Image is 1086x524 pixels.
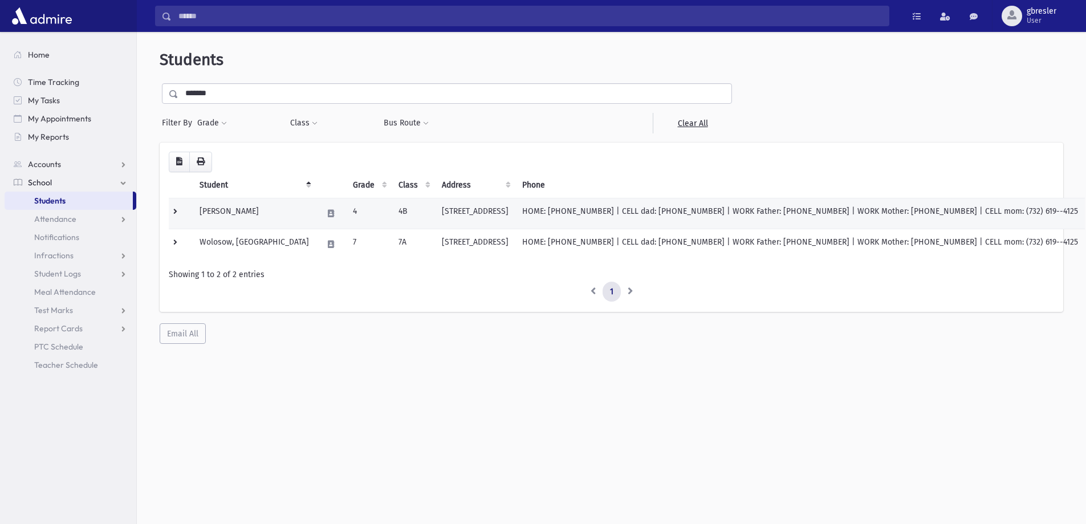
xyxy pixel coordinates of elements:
[193,229,316,259] td: Wolosow, [GEOGRAPHIC_DATA]
[290,113,318,133] button: Class
[346,172,392,198] th: Grade: activate to sort column ascending
[5,173,136,192] a: School
[392,198,435,229] td: 4B
[9,5,75,27] img: AdmirePro
[346,229,392,259] td: 7
[435,172,515,198] th: Address: activate to sort column ascending
[5,210,136,228] a: Attendance
[34,342,83,352] span: PTC Schedule
[189,152,212,172] button: Print
[34,232,79,242] span: Notifications
[5,265,136,283] a: Student Logs
[28,159,61,169] span: Accounts
[5,338,136,356] a: PTC Schedule
[515,198,1085,229] td: HOME: [PHONE_NUMBER] | CELL dad: [PHONE_NUMBER] | WORK Father: [PHONE_NUMBER] | WORK Mother: [PHO...
[28,95,60,105] span: My Tasks
[28,177,52,188] span: School
[515,229,1085,259] td: HOME: [PHONE_NUMBER] | CELL dad: [PHONE_NUMBER] | WORK Father: [PHONE_NUMBER] | WORK Mother: [PHO...
[193,198,316,229] td: [PERSON_NAME]
[515,172,1085,198] th: Phone
[169,269,1054,281] div: Showing 1 to 2 of 2 entries
[34,323,83,334] span: Report Cards
[169,152,190,172] button: CSV
[435,229,515,259] td: [STREET_ADDRESS]
[5,73,136,91] a: Time Tracking
[5,319,136,338] a: Report Cards
[34,287,96,297] span: Meal Attendance
[5,228,136,246] a: Notifications
[5,155,136,173] a: Accounts
[5,91,136,109] a: My Tasks
[160,50,223,69] span: Students
[1027,16,1056,25] span: User
[160,323,206,344] button: Email All
[5,192,133,210] a: Students
[34,360,98,370] span: Teacher Schedule
[34,269,81,279] span: Student Logs
[193,172,316,198] th: Student: activate to sort column descending
[383,113,429,133] button: Bus Route
[5,109,136,128] a: My Appointments
[28,113,91,124] span: My Appointments
[5,46,136,64] a: Home
[392,229,435,259] td: 7A
[28,77,79,87] span: Time Tracking
[653,113,732,133] a: Clear All
[34,196,66,206] span: Students
[34,250,74,261] span: Infractions
[603,282,621,302] a: 1
[5,283,136,301] a: Meal Attendance
[5,301,136,319] a: Test Marks
[435,198,515,229] td: [STREET_ADDRESS]
[392,172,435,198] th: Class: activate to sort column ascending
[5,128,136,146] a: My Reports
[28,132,69,142] span: My Reports
[162,117,197,129] span: Filter By
[28,50,50,60] span: Home
[34,305,73,315] span: Test Marks
[34,214,76,224] span: Attendance
[5,356,136,374] a: Teacher Schedule
[346,198,392,229] td: 4
[197,113,227,133] button: Grade
[1027,7,1056,16] span: gbresler
[172,6,889,26] input: Search
[5,246,136,265] a: Infractions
